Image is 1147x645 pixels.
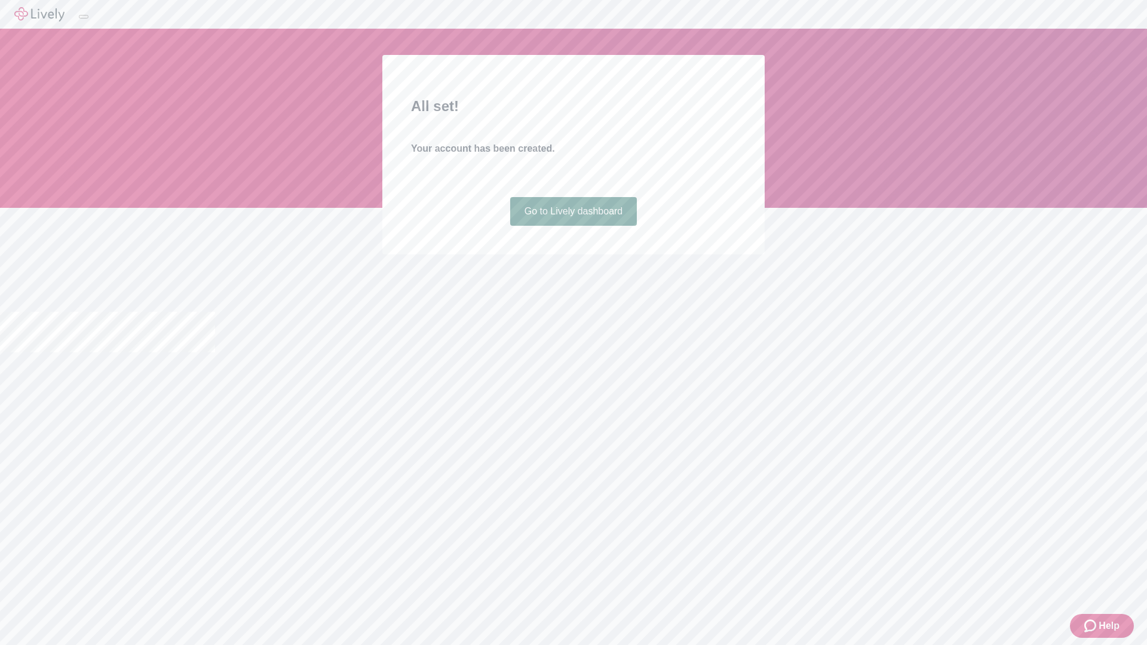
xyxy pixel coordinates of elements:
[411,142,736,156] h4: Your account has been created.
[79,15,88,19] button: Log out
[1070,614,1134,638] button: Zendesk support iconHelp
[1084,619,1099,633] svg: Zendesk support icon
[411,96,736,117] h2: All set!
[1099,619,1120,633] span: Help
[510,197,637,226] a: Go to Lively dashboard
[14,7,65,21] img: Lively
